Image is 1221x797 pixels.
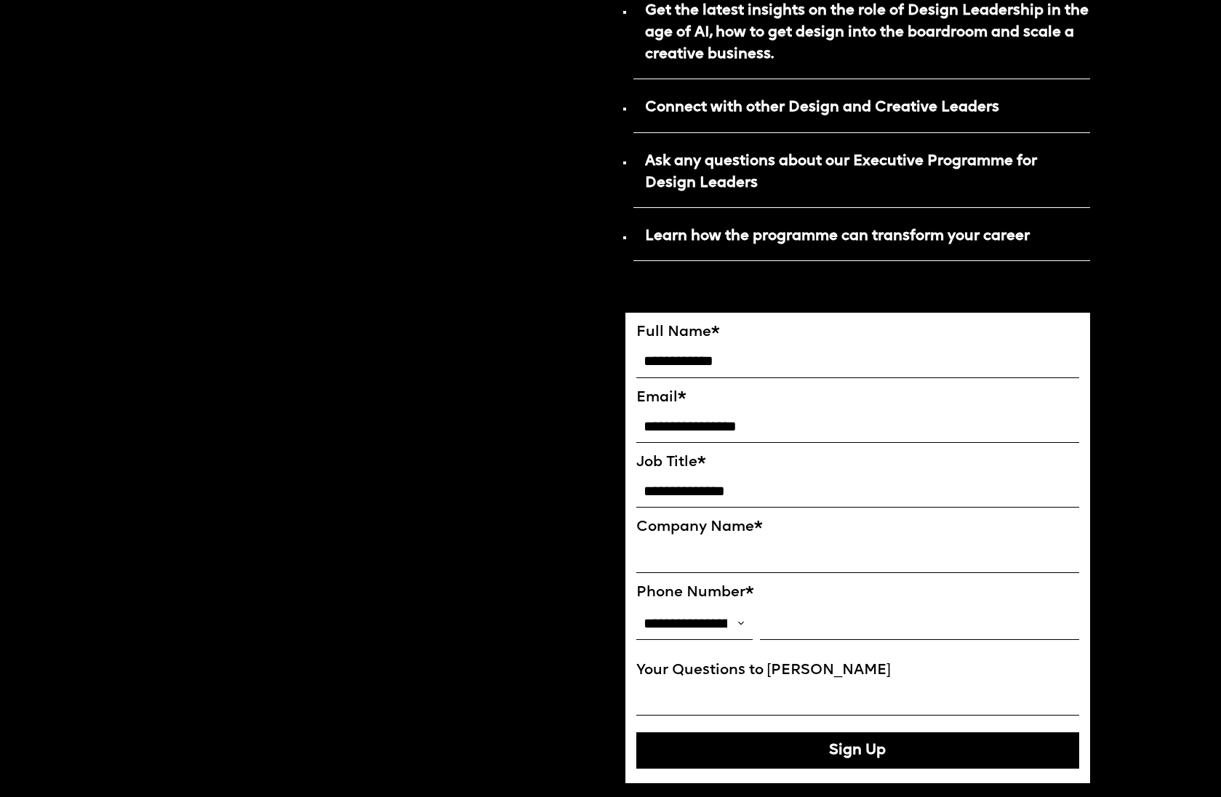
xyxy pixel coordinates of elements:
[636,662,1080,679] label: Your Questions to [PERSON_NAME]
[636,584,1080,601] label: Phone Number
[645,154,1037,191] strong: Ask any questions about our Executive Programme for Design Leaders
[636,389,1080,406] label: Email
[636,518,1080,536] label: Company Name
[645,4,1089,62] strong: Get the latest insights on the role of Design Leadership in the age of AI, how to get design into...
[645,100,999,115] strong: Connect with other Design and Creative Leaders
[636,732,1080,769] button: Sign Up
[636,324,1080,341] label: Full Name
[636,454,1080,471] label: Job Title
[645,229,1030,244] strong: Learn how the programme can transform your career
